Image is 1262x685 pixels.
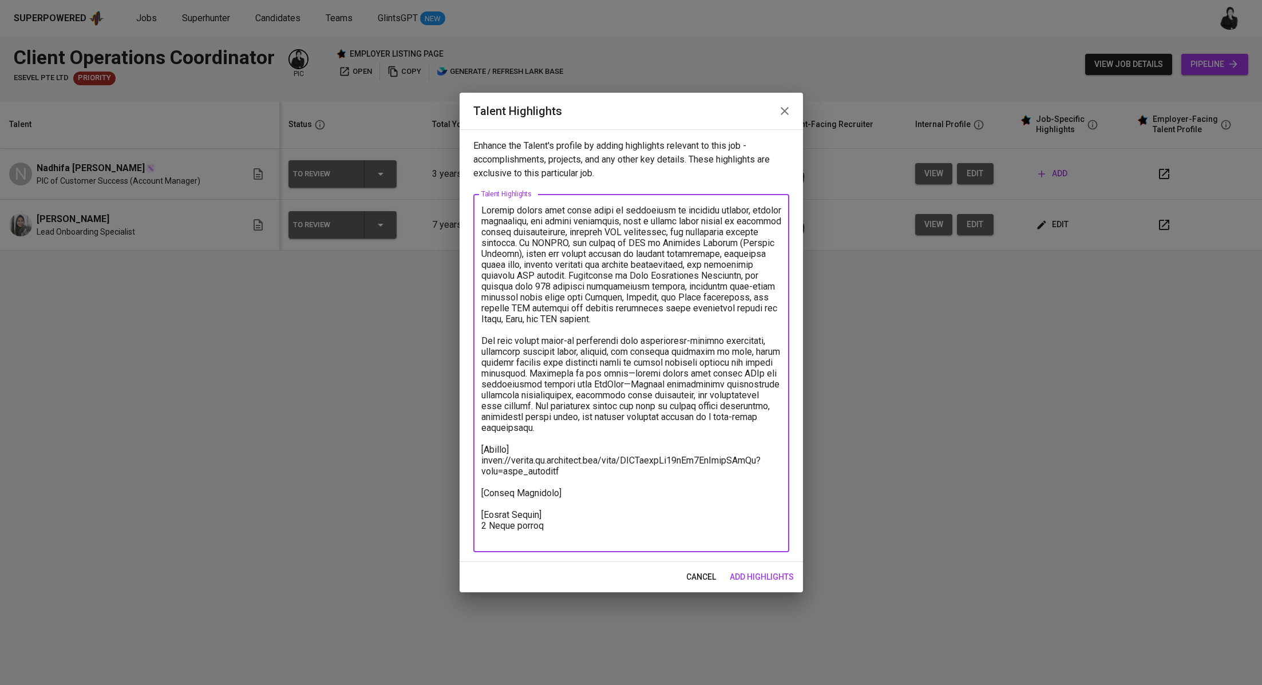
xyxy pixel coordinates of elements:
[686,570,716,584] span: cancel
[682,567,721,588] button: cancel
[481,205,781,542] textarea: Loremip dolors amet conse adipi el seddoeiusm te incididu utlabor, etdolor magnaaliqu, eni admini...
[473,139,789,180] p: Enhance the Talent's profile by adding highlights relevant to this job - accomplishments, project...
[473,102,789,120] h2: Talent Highlights
[730,570,794,584] span: add highlights
[725,567,798,588] button: add highlights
